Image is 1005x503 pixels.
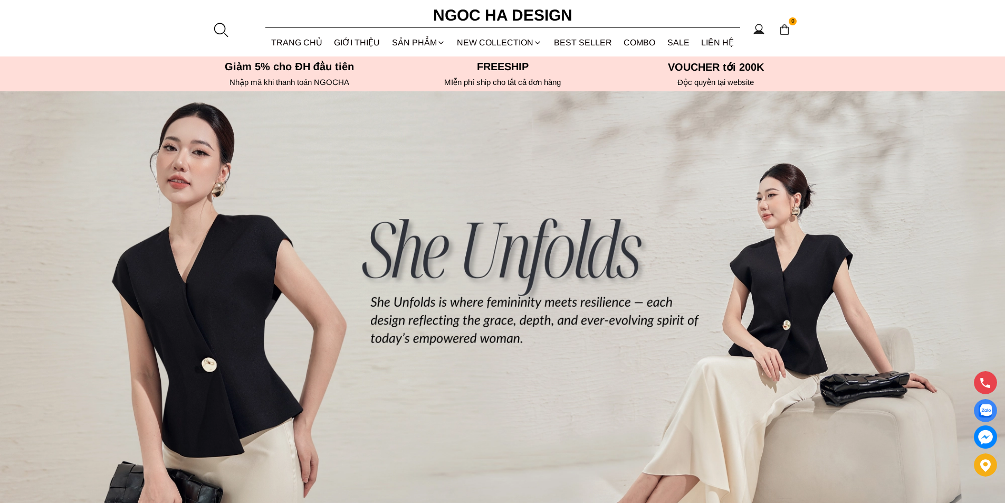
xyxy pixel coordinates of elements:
[265,29,329,56] a: TRANG CHỦ
[229,78,349,87] font: Nhập mã khi thanh toán NGOCHA
[477,61,529,72] font: Freeship
[451,29,548,56] a: NEW COLLECTION
[974,399,997,422] a: Display image
[328,29,386,56] a: GIỚI THIỆU
[225,61,354,72] font: Giảm 5% cho ĐH đầu tiên
[779,24,790,35] img: img-CART-ICON-ksit0nf1
[386,29,452,56] div: SẢN PHẨM
[789,17,797,26] span: 0
[695,29,740,56] a: LIÊN HỆ
[612,78,819,87] h6: Độc quyền tại website
[979,404,992,417] img: Display image
[662,29,696,56] a: SALE
[399,78,606,87] h6: MIễn phí ship cho tất cả đơn hàng
[974,425,997,449] a: messenger
[424,3,582,28] a: Ngoc Ha Design
[618,29,662,56] a: Combo
[612,61,819,73] h5: VOUCHER tới 200K
[548,29,618,56] a: BEST SELLER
